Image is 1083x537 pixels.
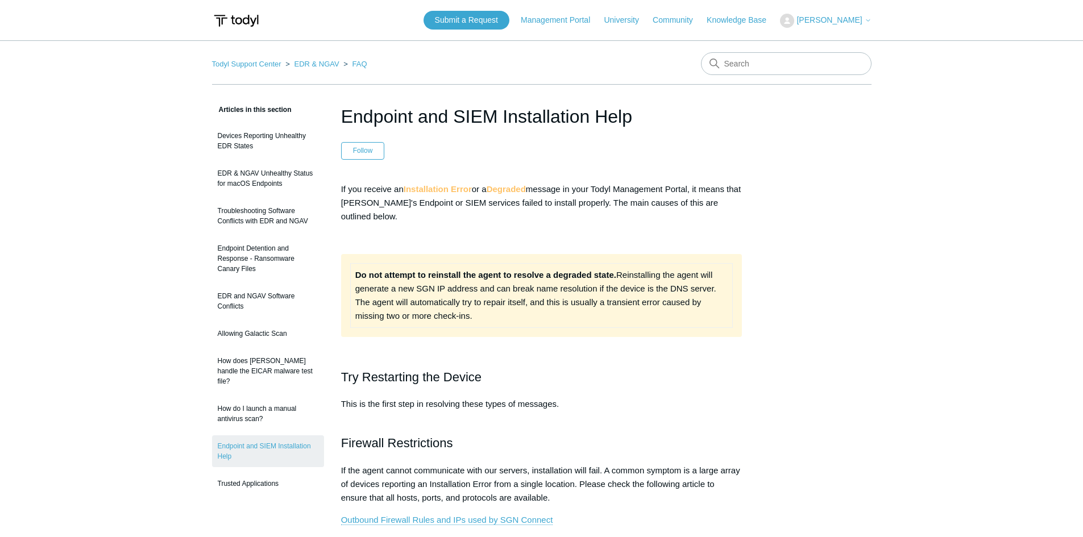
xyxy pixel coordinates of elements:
[212,10,260,31] img: Todyl Support Center Help Center home page
[212,60,284,68] li: Todyl Support Center
[283,60,341,68] li: EDR & NGAV
[350,263,733,327] td: Reinstalling the agent will generate a new SGN IP address and can break name resolution if the de...
[212,473,324,494] a: Trusted Applications
[212,106,292,114] span: Articles in this section
[212,200,324,232] a: Troubleshooting Software Conflicts with EDR and NGAV
[796,15,862,24] span: [PERSON_NAME]
[604,14,650,26] a: University
[341,142,385,159] button: Follow Article
[521,14,601,26] a: Management Portal
[212,398,324,430] a: How do I launch a manual antivirus scan?
[701,52,872,75] input: Search
[294,60,339,68] a: EDR & NGAV
[653,14,704,26] a: Community
[341,60,367,68] li: FAQ
[212,350,324,392] a: How does [PERSON_NAME] handle the EICAR malware test file?
[212,435,324,467] a: Endpoint and SIEM Installation Help
[341,182,742,223] p: If you receive an or a message in your Todyl Management Portal, it means that [PERSON_NAME]'s End...
[780,14,871,28] button: [PERSON_NAME]
[212,238,324,280] a: Endpoint Detention and Response - Ransomware Canary Files
[212,60,281,68] a: Todyl Support Center
[212,285,324,317] a: EDR and NGAV Software Conflicts
[341,397,742,424] p: This is the first step in resolving these types of messages.
[424,11,509,30] a: Submit a Request
[404,184,472,194] strong: Installation Error
[341,515,553,525] a: Outbound Firewall Rules and IPs used by SGN Connect
[352,60,367,68] a: FAQ
[487,184,526,194] strong: Degraded
[212,163,324,194] a: EDR & NGAV Unhealthy Status for macOS Endpoints
[341,367,742,387] h2: Try Restarting the Device
[341,103,742,130] h1: Endpoint and SIEM Installation Help
[355,270,616,280] strong: Do not attempt to reinstall the agent to resolve a degraded state.
[707,14,778,26] a: Knowledge Base
[212,125,324,157] a: Devices Reporting Unhealthy EDR States
[341,464,742,505] p: If the agent cannot communicate with our servers, installation will fail. A common symptom is a l...
[212,323,324,344] a: Allowing Galactic Scan
[341,433,742,453] h2: Firewall Restrictions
